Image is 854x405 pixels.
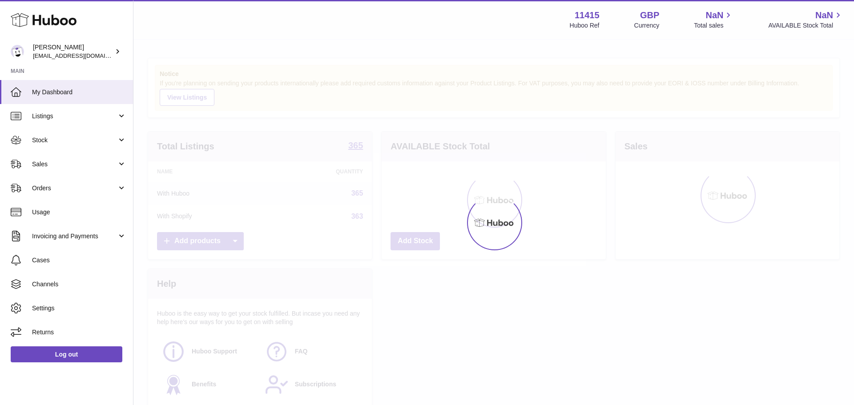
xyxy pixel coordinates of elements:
[815,9,833,21] span: NaN
[694,9,733,30] a: NaN Total sales
[768,9,843,30] a: NaN AVAILABLE Stock Total
[32,160,117,168] span: Sales
[32,304,126,313] span: Settings
[32,184,117,192] span: Orders
[634,21,660,30] div: Currency
[32,280,126,289] span: Channels
[705,9,723,21] span: NaN
[32,88,126,96] span: My Dashboard
[570,21,600,30] div: Huboo Ref
[768,21,843,30] span: AVAILABLE Stock Total
[11,346,122,362] a: Log out
[32,136,117,144] span: Stock
[33,52,131,59] span: [EMAIL_ADDRESS][DOMAIN_NAME]
[32,112,117,120] span: Listings
[11,45,24,58] img: internalAdmin-11415@internal.huboo.com
[32,328,126,337] span: Returns
[33,43,113,60] div: [PERSON_NAME]
[32,232,117,241] span: Invoicing and Payments
[694,21,733,30] span: Total sales
[32,256,126,265] span: Cases
[640,9,659,21] strong: GBP
[32,208,126,217] span: Usage
[575,9,600,21] strong: 11415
